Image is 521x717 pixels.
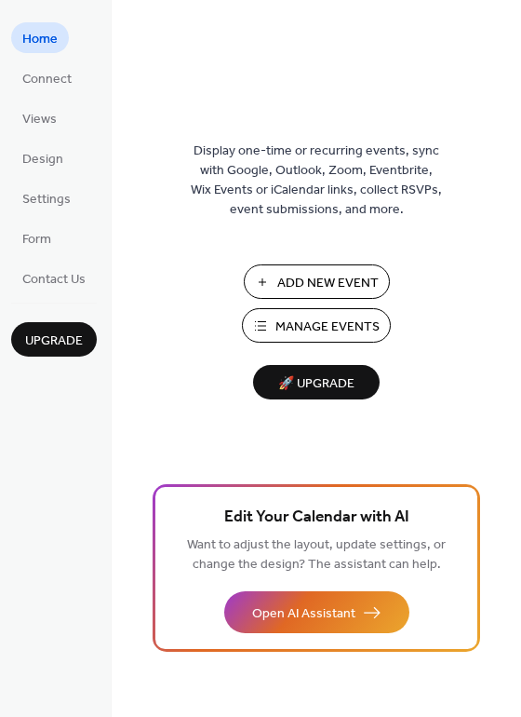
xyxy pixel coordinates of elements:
[242,308,391,343] button: Manage Events
[22,110,57,129] span: Views
[11,223,62,253] a: Form
[11,322,97,357] button: Upgrade
[22,30,58,49] span: Home
[22,70,72,89] span: Connect
[11,62,83,93] a: Connect
[11,102,68,133] a: Views
[22,270,86,290] span: Contact Us
[11,22,69,53] a: Home
[22,230,51,250] span: Form
[244,264,390,299] button: Add New Event
[224,505,409,531] span: Edit Your Calendar with AI
[11,142,74,173] a: Design
[11,183,82,213] a: Settings
[11,263,97,293] a: Contact Us
[253,365,380,399] button: 🚀 Upgrade
[25,331,83,351] span: Upgrade
[264,372,368,397] span: 🚀 Upgrade
[252,604,355,624] span: Open AI Assistant
[191,142,442,220] span: Display one-time or recurring events, sync with Google, Outlook, Zoom, Eventbrite, Wix Events or ...
[187,533,446,577] span: Want to adjust the layout, update settings, or change the design? The assistant can help.
[275,318,380,337] span: Manage Events
[277,274,379,293] span: Add New Event
[22,150,63,169] span: Design
[22,190,71,210] span: Settings
[224,591,409,633] button: Open AI Assistant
